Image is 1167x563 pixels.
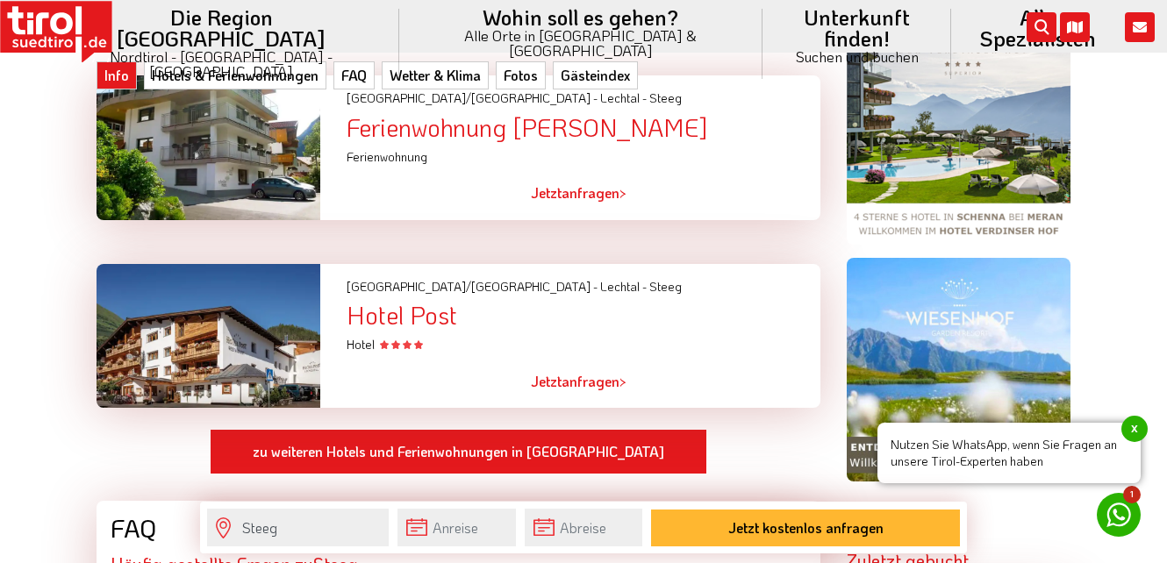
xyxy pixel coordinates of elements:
a: Jetztanfragen> [531,173,626,213]
i: Kontakt [1125,12,1155,42]
span: > [619,183,626,202]
input: Anreise [397,509,516,546]
span: Ferienwohnung [347,148,430,165]
input: Wo soll's hingehen? [207,509,389,546]
img: verdinserhof.png [847,21,1070,245]
span: [GEOGRAPHIC_DATA]/[GEOGRAPHIC_DATA] - [347,278,598,295]
button: Jetzt kostenlos anfragen [651,510,960,546]
div: Ferienwohnung [PERSON_NAME] [347,114,820,141]
div: Hotel Post [347,302,820,329]
i: Karte öffnen [1060,12,1090,42]
span: Jetzt [531,183,562,202]
small: Alle Orte in [GEOGRAPHIC_DATA] & [GEOGRAPHIC_DATA] [420,28,741,58]
span: Jetzt [531,372,562,390]
a: 1 Nutzen Sie WhatsApp, wenn Sie Fragen an unsere Tirol-Experten habenx [1097,493,1141,537]
div: FAQ [111,515,806,542]
span: Hotel [347,336,423,353]
a: zu weiteren Hotels und Ferienwohnungen in [GEOGRAPHIC_DATA] [210,429,707,474]
img: wiesenhof-sommer.jpg [847,258,1070,481]
span: > [619,372,626,390]
span: x [1121,416,1148,442]
a: Jetztanfragen> [531,361,626,402]
small: Suchen und buchen [784,49,930,64]
span: Steeg [649,278,682,295]
span: Nutzen Sie WhatsApp, wenn Sie Fragen an unsere Tirol-Experten haben [877,423,1141,483]
span: Lechtal - [600,278,647,295]
small: Nordtirol - [GEOGRAPHIC_DATA] - [GEOGRAPHIC_DATA] [65,49,378,79]
span: 1 [1123,486,1141,503]
input: Abreise [525,509,643,546]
